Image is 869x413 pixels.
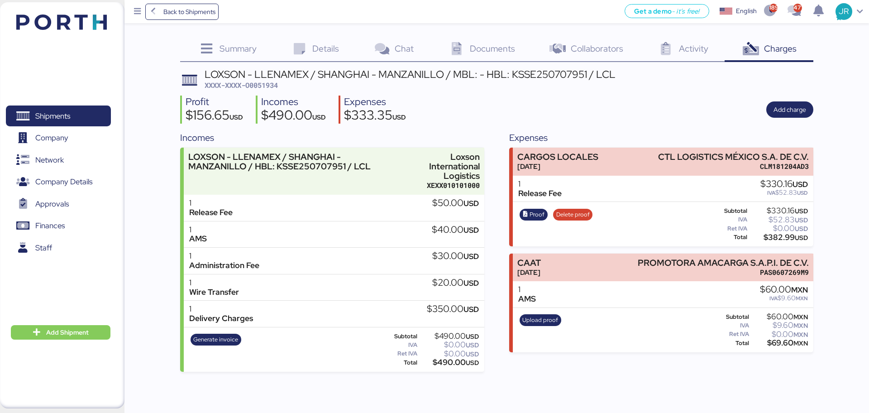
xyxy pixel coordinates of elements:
span: USD [466,341,479,349]
button: Add Shipment [11,325,110,340]
span: USD [795,234,808,242]
div: Expenses [344,96,406,109]
div: PROMOTORA AMACARGA S.A.P.I. DE C.V. [638,258,809,268]
div: CLM181204AD3 [658,162,809,171]
span: Finances [35,219,65,232]
div: $20.00 [432,278,479,288]
span: USD [466,359,479,367]
div: $490.00 [419,333,479,340]
button: Menu [130,4,145,19]
div: Total [710,234,748,240]
div: PAS0607269M9 [638,268,809,277]
span: USD [466,350,479,358]
div: $30.00 [432,251,479,261]
div: AMS [189,234,207,244]
div: $490.00 [419,359,479,366]
div: Incomes [261,96,326,109]
span: JR [839,5,849,17]
a: Staff [6,237,111,258]
button: Delete proof [553,209,592,221]
div: Ret IVA [710,226,748,232]
div: XEXX010101000 [404,181,480,190]
div: $350.00 [427,304,479,314]
div: $9.60 [751,322,808,329]
div: CTL LOGISTICS MÉXICO S.A. DE C.V. [658,152,809,162]
span: MXN [793,313,808,321]
span: Proof [530,210,544,220]
a: Approvals [6,193,111,214]
span: Chat [395,43,414,54]
span: Add Shipment [46,327,89,338]
div: $0.00 [419,341,479,348]
a: Company [6,128,111,149]
span: Upload proof [522,315,558,325]
span: IVA [767,189,775,197]
span: Charges [764,43,797,54]
span: USD [463,251,479,261]
div: Total [710,340,749,346]
div: Profit [186,96,243,109]
button: Upload proof [520,314,561,326]
span: Network [35,154,64,167]
span: USD [463,278,479,288]
div: Delivery Charges [189,314,253,323]
span: IVA [769,295,778,302]
a: Network [6,149,111,170]
div: Incomes [180,131,484,144]
div: IVA [710,216,748,223]
span: Documents [470,43,515,54]
div: IVA [710,322,749,329]
span: MXN [791,285,808,295]
div: Subtotal [381,333,418,340]
div: $69.60 [751,340,808,346]
div: 1 [189,251,259,261]
span: Shipments [35,110,70,123]
span: XXXX-XXXX-O0051934 [205,81,278,90]
span: Add charge [774,104,806,115]
div: Release Fee [518,189,562,198]
div: Total [381,360,418,366]
div: Administration Fee [189,261,259,270]
span: USD [466,332,479,341]
div: CARGOS LOCALES [517,152,598,162]
div: $0.00 [419,351,479,357]
div: 1 [189,198,233,208]
span: USD [229,113,243,121]
span: USD [795,225,808,233]
div: 1 [518,285,536,294]
div: $156.65 [186,109,243,124]
div: Expenses [509,131,813,144]
div: $330.16 [760,179,808,189]
span: Back to Shipments [163,6,215,17]
span: Company Details [35,175,92,188]
span: USD [795,216,808,224]
div: Subtotal [710,208,748,214]
span: MXN [793,339,808,347]
div: [DATE] [517,162,598,171]
div: LOXSON - LLENAMEX / SHANGHAI - MANZANILLO / HBL: KSSE250707951 / LCL [188,152,400,171]
span: USD [463,304,479,314]
span: USD [795,207,808,215]
div: $40.00 [432,225,479,235]
span: Summary [220,43,257,54]
div: CAAT [517,258,541,268]
div: 1 [189,278,239,288]
div: Ret IVA [381,351,418,357]
span: USD [392,113,406,121]
span: USD [793,179,808,189]
div: $60.00 [751,313,808,320]
a: Back to Shipments [145,4,219,20]
div: IVA [381,342,418,348]
div: $333.35 [344,109,406,124]
span: MXN [793,331,808,339]
div: Subtotal [710,314,749,320]
div: $52.83 [749,216,808,223]
div: LOXSON - LLENAMEX / SHANGHAI - MANZANILLO / MBL: - HBL: KSSE250707951 / LCL [205,69,616,79]
div: Ret IVA [710,331,749,337]
button: Add charge [766,101,813,118]
div: $330.16 [749,207,808,214]
span: Details [312,43,339,54]
div: Release Fee [189,208,233,217]
div: $382.99 [749,234,808,241]
div: $50.00 [432,198,479,208]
